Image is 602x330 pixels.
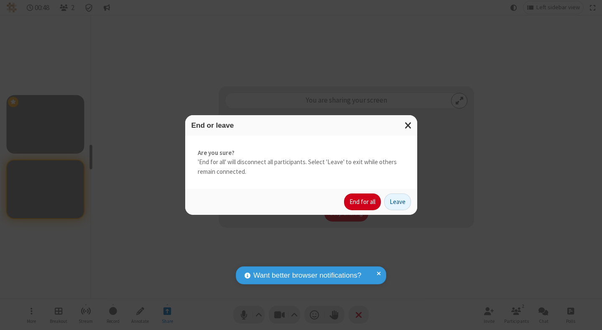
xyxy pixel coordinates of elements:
[191,121,411,129] h3: End or leave
[344,193,381,210] button: End for all
[198,148,405,158] strong: Are you sure?
[253,270,361,281] span: Want better browser notifications?
[384,193,411,210] button: Leave
[400,115,417,136] button: Close modal
[185,136,417,189] div: 'End for all' will disconnect all participants. Select 'Leave' to exit while others remain connec...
